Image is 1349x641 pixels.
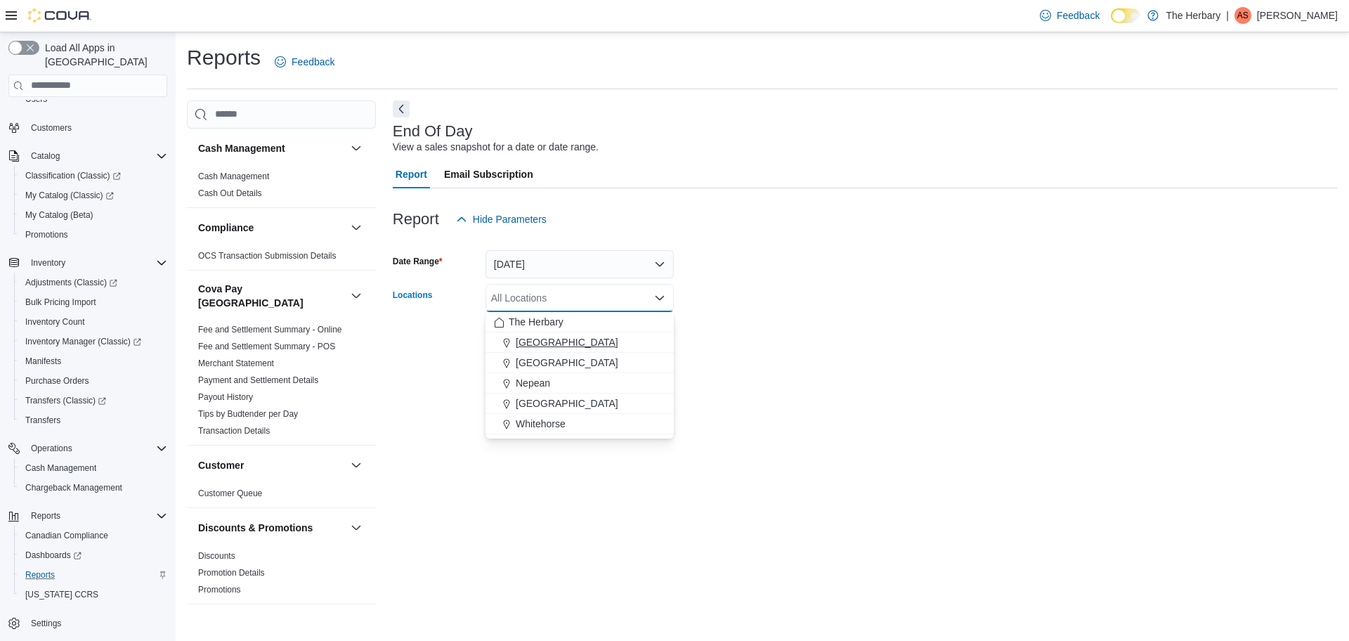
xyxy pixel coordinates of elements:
[14,89,173,109] button: Users
[25,229,68,240] span: Promotions
[14,391,173,410] a: Transfers (Classic)
[485,312,674,434] div: Choose from the following options
[3,117,173,138] button: Customers
[3,146,173,166] button: Catalog
[198,392,253,402] a: Payout History
[198,426,270,436] a: Transaction Details
[198,251,337,261] a: OCS Transaction Submission Details
[198,341,335,352] span: Fee and Settlement Summary - POS
[25,209,93,221] span: My Catalog (Beta)
[20,547,87,564] a: Dashboards
[39,41,167,69] span: Load All Apps in [GEOGRAPHIC_DATA]
[20,226,74,243] a: Promotions
[25,462,96,474] span: Cash Management
[198,585,241,595] a: Promotions
[485,250,674,278] button: [DATE]
[20,187,167,204] span: My Catalog (Classic)
[20,187,119,204] a: My Catalog (Classic)
[348,140,365,157] button: Cash Management
[20,294,167,311] span: Bulk Pricing Import
[198,584,241,595] span: Promotions
[198,409,298,419] a: Tips by Budtender per Day
[25,316,85,328] span: Inventory Count
[473,212,547,226] span: Hide Parameters
[198,171,269,181] a: Cash Management
[31,510,60,522] span: Reports
[1057,8,1100,22] span: Feedback
[20,479,128,496] a: Chargeback Management
[20,460,102,477] a: Cash Management
[198,250,337,261] span: OCS Transaction Submission Details
[20,274,123,291] a: Adjustments (Classic)
[292,55,334,69] span: Feedback
[198,391,253,403] span: Payout History
[25,440,78,457] button: Operations
[14,312,173,332] button: Inventory Count
[187,485,376,507] div: Customer
[1111,8,1140,23] input: Dark Mode
[14,545,173,565] a: Dashboards
[25,336,141,347] span: Inventory Manager (Classic)
[25,119,167,136] span: Customers
[20,586,167,603] span: Washington CCRS
[20,527,114,544] a: Canadian Compliance
[25,93,47,105] span: Users
[25,190,114,201] span: My Catalog (Classic)
[20,226,167,243] span: Promotions
[485,394,674,414] button: [GEOGRAPHIC_DATA]
[20,412,167,429] span: Transfers
[198,282,345,310] button: Cova Pay [GEOGRAPHIC_DATA]
[14,565,173,585] button: Reports
[198,221,254,235] h3: Compliance
[393,290,433,301] label: Locations
[25,297,96,308] span: Bulk Pricing Import
[444,160,533,188] span: Email Subscription
[516,396,618,410] span: [GEOGRAPHIC_DATA]
[187,44,261,72] h1: Reports
[25,356,61,367] span: Manifests
[198,568,265,578] a: Promotion Details
[31,150,60,162] span: Catalog
[14,410,173,430] button: Transfers
[3,506,173,526] button: Reports
[20,479,167,496] span: Chargeback Management
[198,188,262,199] span: Cash Out Details
[198,358,274,369] span: Merchant Statement
[393,123,473,140] h3: End Of Day
[1234,7,1251,24] div: Alex Saez
[198,521,345,535] button: Discounts & Promotions
[25,440,167,457] span: Operations
[14,332,173,351] a: Inventory Manager (Classic)
[393,211,439,228] h3: Report
[20,294,102,311] a: Bulk Pricing Import
[3,613,173,633] button: Settings
[31,122,72,134] span: Customers
[20,412,66,429] a: Transfers
[198,488,262,498] a: Customer Queue
[485,332,674,353] button: [GEOGRAPHIC_DATA]
[198,488,262,499] span: Customer Queue
[25,482,122,493] span: Chargeback Management
[485,312,674,332] button: The Herbary
[25,254,167,271] span: Inventory
[25,569,55,581] span: Reports
[25,589,98,600] span: [US_STATE] CCRS
[14,458,173,478] button: Cash Management
[198,551,235,561] a: Discounts
[1111,23,1112,24] span: Dark Mode
[20,373,167,389] span: Purchase Orders
[20,333,147,350] a: Inventory Manager (Classic)
[25,170,121,181] span: Classification (Classic)
[25,530,108,541] span: Canadian Compliance
[20,313,167,330] span: Inventory Count
[20,566,60,583] a: Reports
[25,148,167,164] span: Catalog
[198,550,235,562] span: Discounts
[198,141,285,155] h3: Cash Management
[187,168,376,207] div: Cash Management
[198,521,313,535] h3: Discounts & Promotions
[485,373,674,394] button: Nepean
[396,160,427,188] span: Report
[14,225,173,245] button: Promotions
